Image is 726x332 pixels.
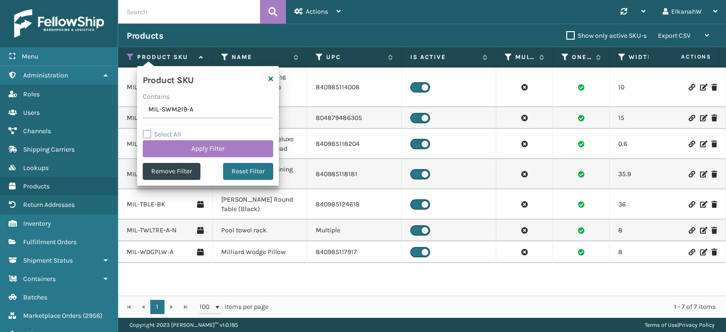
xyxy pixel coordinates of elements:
[199,300,268,314] span: items per page
[232,53,289,61] label: Name
[645,318,715,332] div: |
[307,189,402,220] td: 840985124618
[23,312,81,320] span: Marketplace Orders
[127,226,177,235] a: MIL-TWLTRE-A-N
[711,249,717,255] i: Delete
[23,220,51,228] span: Inventory
[610,159,704,189] td: 35.9
[629,53,686,61] label: Width
[689,227,694,234] i: Link Product
[127,113,170,123] a: MIL-HK612-6-F
[23,127,51,135] span: Channels
[143,163,200,180] button: Remove Filter
[127,247,173,257] a: MIL-WDGPLW-A
[700,227,706,234] i: Edit
[700,249,706,255] i: Edit
[143,140,273,157] button: Apply Filter
[711,227,717,234] i: Delete
[689,171,694,178] i: Link Product
[700,115,706,121] i: Edit
[610,220,704,241] td: 8
[23,145,75,153] span: Shipping Carriers
[307,107,402,129] td: 804879486305
[23,71,68,79] span: Administration
[23,182,50,190] span: Products
[127,83,165,92] a: MIL-ETP-16-A
[23,201,75,209] span: Return Addresses
[14,9,104,38] img: logo
[515,53,535,61] label: Multi Packaged
[23,109,40,117] span: Users
[711,171,717,178] i: Delete
[223,163,273,180] button: Reset Filter
[23,90,40,98] span: Roles
[610,68,704,107] td: 10
[658,32,691,40] span: Export CSV
[23,238,77,246] span: Fulfillment Orders
[23,293,47,301] span: Batches
[213,220,307,241] td: Pool towel rack
[127,200,165,209] a: MIL-TBLE-BK
[610,241,704,263] td: 8
[689,115,694,121] i: Link Product
[711,115,717,121] i: Delete
[566,32,647,40] label: Show only active SKU-s
[711,141,717,147] i: Delete
[130,318,238,332] p: Copyright 2023 [PERSON_NAME]™ v 1.0.185
[307,68,402,107] td: 840985114008
[143,72,194,86] h4: Product SKU
[645,322,677,328] a: Terms of Use
[282,302,716,312] div: 1 - 7 of 7 items
[610,107,704,129] td: 15
[326,53,383,61] label: UPC
[307,220,402,241] td: Multiple
[700,84,706,91] i: Edit
[83,312,103,320] span: ( 2956 )
[23,164,49,172] span: Lookups
[689,201,694,208] i: Link Product
[306,8,328,16] span: Actions
[127,30,163,42] h3: Products
[213,189,307,220] td: [PERSON_NAME] Round Table (Black)
[700,171,706,178] i: Edit
[23,275,56,283] span: Containers
[307,129,402,159] td: 840985118204
[689,249,694,255] i: Link Product
[711,201,717,208] i: Delete
[610,189,704,220] td: 36
[22,52,38,60] span: Menu
[143,102,273,119] input: Type the text you wish to filter on
[199,302,214,312] span: 100
[127,139,173,149] a: MIL-SWM223-A
[651,49,717,65] span: Actions
[127,170,161,179] a: MIL-TBLE-A
[143,130,181,138] label: Select All
[143,92,170,102] label: Contains
[689,84,694,91] i: Link Product
[700,201,706,208] i: Edit
[700,141,706,147] i: Edit
[23,256,73,264] span: Shipment Status
[410,53,478,61] label: Is Active
[610,129,704,159] td: 0.6
[679,322,715,328] a: Privacy Policy
[307,241,402,263] td: 840985117917
[572,53,591,61] label: One Per Box
[307,159,402,189] td: 840985118181
[689,141,694,147] i: Link Product
[213,241,307,263] td: Milliard Wedge Pillow
[137,53,194,61] label: Product SKU
[150,300,164,314] a: 1
[711,84,717,91] i: Delete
